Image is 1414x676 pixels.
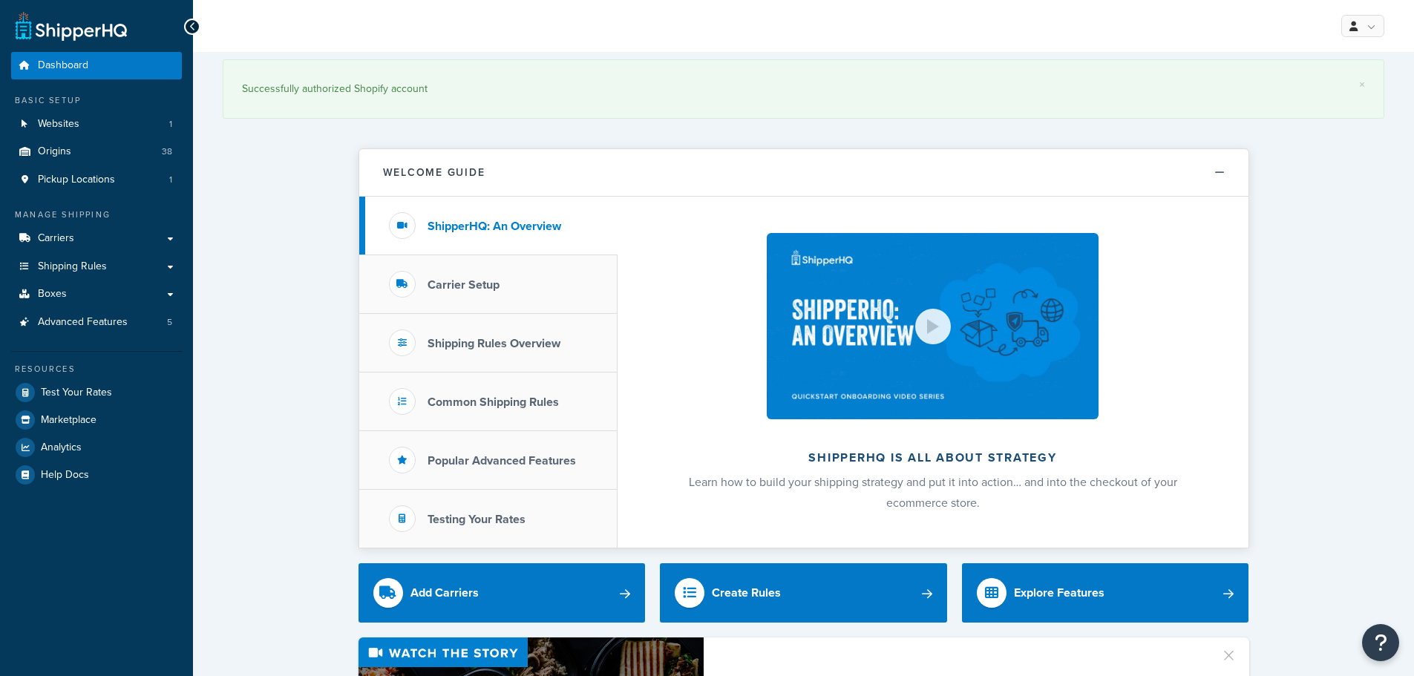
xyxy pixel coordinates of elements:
[41,469,89,482] span: Help Docs
[359,149,1248,197] button: Welcome Guide
[1014,583,1104,603] div: Explore Features
[11,225,182,252] a: Carriers
[359,563,646,623] a: Add Carriers
[11,209,182,221] div: Manage Shipping
[38,174,115,186] span: Pickup Locations
[1362,624,1399,661] button: Open Resource Center
[11,166,182,194] a: Pickup Locations1
[11,94,182,107] div: Basic Setup
[41,442,82,454] span: Analytics
[169,174,172,186] span: 1
[11,462,182,488] a: Help Docs
[11,434,182,461] a: Analytics
[383,167,485,178] h2: Welcome Guide
[11,253,182,280] a: Shipping Rules
[41,414,96,427] span: Marketplace
[38,232,74,245] span: Carriers
[11,111,182,138] li: Websites
[1359,79,1365,91] a: ×
[38,145,71,158] span: Origins
[410,583,479,603] div: Add Carriers
[162,145,172,158] span: 38
[689,473,1177,511] span: Learn how to build your shipping strategy and put it into action… and into the checkout of your e...
[11,166,182,194] li: Pickup Locations
[167,316,172,329] span: 5
[38,316,128,329] span: Advanced Features
[767,233,1098,419] img: ShipperHQ is all about strategy
[11,363,182,375] div: Resources
[428,513,526,526] h3: Testing Your Rates
[962,563,1249,623] a: Explore Features
[11,379,182,406] a: Test Your Rates
[169,118,172,131] span: 1
[11,309,182,336] a: Advanced Features5
[428,278,500,292] h3: Carrier Setup
[242,79,1365,99] div: Successfully authorized Shopify account
[712,583,781,603] div: Create Rules
[38,260,107,273] span: Shipping Rules
[11,52,182,79] a: Dashboard
[38,118,79,131] span: Websites
[38,59,88,72] span: Dashboard
[41,387,112,399] span: Test Your Rates
[428,454,576,467] h3: Popular Advanced Features
[428,396,559,409] h3: Common Shipping Rules
[11,138,182,165] a: Origins38
[11,111,182,138] a: Websites1
[11,309,182,336] li: Advanced Features
[657,451,1209,465] h2: ShipperHQ is all about strategy
[38,288,67,301] span: Boxes
[428,337,560,350] h3: Shipping Rules Overview
[11,138,182,165] li: Origins
[11,407,182,433] a: Marketplace
[428,220,561,233] h3: ShipperHQ: An Overview
[11,280,182,308] a: Boxes
[660,563,947,623] a: Create Rules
